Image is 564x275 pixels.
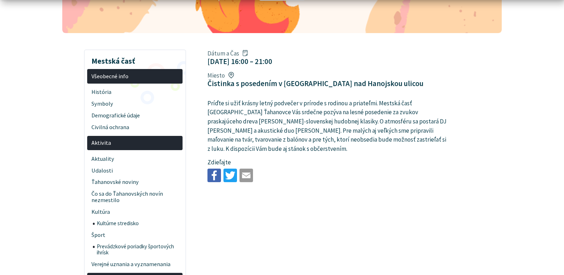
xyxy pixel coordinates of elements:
[91,98,179,110] span: Symboly
[87,110,183,121] a: Demografické údaje
[97,218,179,229] span: Kultúrne stredisko
[91,153,179,165] span: Aktuality
[87,229,183,241] a: Šport
[91,70,179,82] span: Všeobecné info
[87,176,183,188] a: Ťahanovské noviny
[87,98,183,110] a: Symboly
[87,258,183,270] a: Verejné uznania a vyznamenania
[93,218,183,229] a: Kultúrne stredisko
[91,165,179,176] span: Udalosti
[87,52,183,67] h3: Mestská časť
[91,258,179,270] span: Verejné uznania a vyznamenania
[93,241,183,258] a: Prevádzkové poriadky športových ihrísk
[91,137,179,149] span: Aktivita
[97,241,179,258] span: Prevádzkové poriadky športových ihrísk
[91,121,179,133] span: Civilná ochrana
[207,158,448,167] p: Zdieľajte
[207,169,221,182] img: Zdieľať na Facebooku
[91,206,179,218] span: Kultúra
[87,206,183,218] a: Kultúra
[223,169,237,182] img: Zdieľať na Twitteri
[207,57,272,66] figcaption: [DATE] 16:00 – 21:00
[207,79,423,88] figcaption: Čistinka s posedením v [GEOGRAPHIC_DATA] nad Hanojskou ulicou
[87,136,183,150] a: Aktivita
[91,86,179,98] span: História
[91,176,179,188] span: Ťahanovské noviny
[87,86,183,98] a: História
[87,69,183,84] a: Všeobecné info
[207,99,448,154] p: Príďte si užiť krásny letný podvečer v prírode s rodinou a priateľmi. Mestská časť [GEOGRAPHIC_DA...
[87,165,183,176] a: Udalosti
[87,121,183,133] a: Civilná ochrana
[87,188,183,206] a: Čo sa do Ťahanovských novín nezmestilo
[207,72,423,79] span: Miesto
[207,49,272,57] span: Dátum a Čas
[91,188,179,206] span: Čo sa do Ťahanovských novín nezmestilo
[87,153,183,165] a: Aktuality
[239,169,253,182] img: Zdieľať e-mailom
[91,110,179,121] span: Demografické údaje
[91,229,179,241] span: Šport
